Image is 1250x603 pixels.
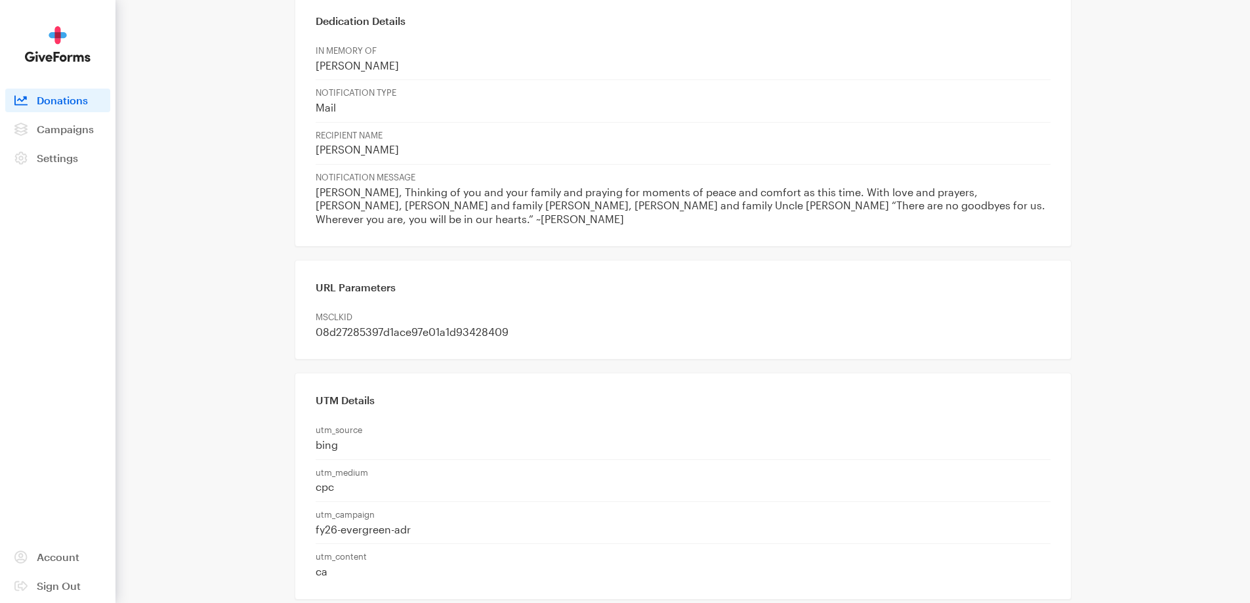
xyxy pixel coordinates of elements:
[5,89,110,112] a: Donations
[316,565,1051,579] p: ca
[316,480,1051,494] p: cpc
[25,26,91,62] img: GiveForms
[5,117,110,141] a: Campaigns
[37,551,79,563] span: Account
[316,143,1051,157] p: [PERSON_NAME]
[316,101,1051,115] p: Mail
[316,172,1051,183] p: NOTIFICATION MESSAGE
[316,281,1051,294] h3: URL Parameters
[37,123,94,135] span: Campaigns
[316,45,1051,56] p: IN MEMORY OF
[316,425,1051,436] p: utm_source
[464,440,787,599] td: Your generous, tax-deductible gift to [MEDICAL_DATA] Research will go to work to help fund promis...
[37,94,88,106] span: Donations
[316,551,1051,562] p: utm_content
[316,130,1051,141] p: RECIPIENT NAME
[316,87,1051,98] p: NOTIFICATION TYPE
[5,146,110,170] a: Settings
[316,186,1051,226] p: [PERSON_NAME], Thinking of you and your family and praying for moments of peace and comfort as th...
[5,545,110,569] a: Account
[316,59,1051,73] p: [PERSON_NAME]
[316,523,1051,537] p: fy26-evergreen-adr
[5,574,110,598] a: Sign Out
[316,467,1051,478] p: utm_medium
[316,394,1051,407] h3: UTM Details
[37,579,81,592] span: Sign Out
[316,312,1051,323] p: MSCLKID
[316,438,1051,452] p: bing
[316,325,1051,339] p: 08d27285397d1ace97e01a1d93428409
[316,509,1051,520] p: utm_campaign
[37,152,78,164] span: Settings
[316,14,1051,28] h3: Dedication Details
[428,105,822,148] td: Thank You!
[510,22,740,59] img: BrightFocus Foundation | Alzheimer's Disease Research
